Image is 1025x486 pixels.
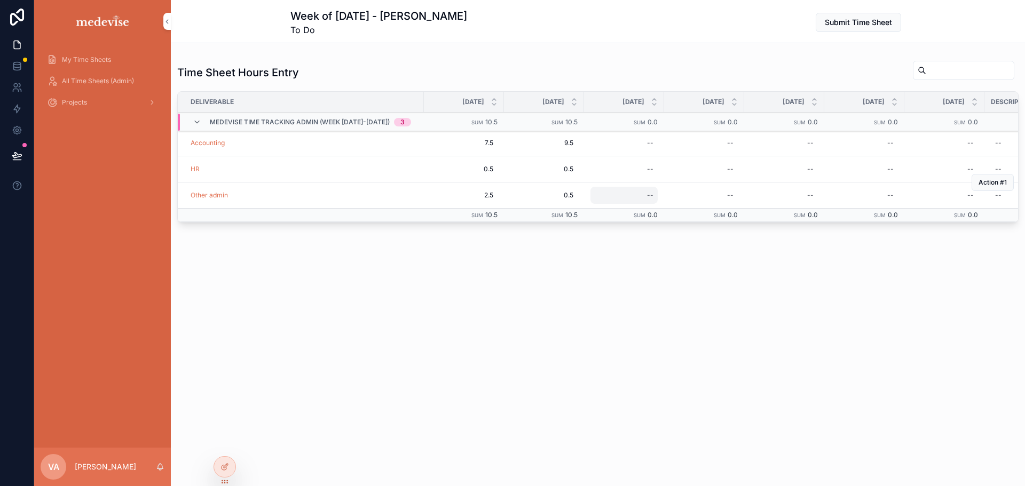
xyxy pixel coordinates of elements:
[807,165,814,173] div: --
[874,212,886,218] small: Sum
[191,139,225,147] a: Accounting
[62,98,87,107] span: Projects
[863,98,885,106] span: [DATE]
[435,165,493,173] span: 0.5
[515,191,573,200] span: 0.5
[727,139,734,147] div: --
[807,191,814,200] div: --
[943,98,965,106] span: [DATE]
[887,165,894,173] div: --
[808,211,818,219] span: 0.0
[191,98,234,106] span: Deliverable
[728,118,738,126] span: 0.0
[290,23,467,36] span: To Do
[967,191,974,200] div: --
[551,212,563,218] small: Sum
[400,118,405,126] div: 3
[647,191,653,200] div: --
[515,139,573,147] span: 9.5
[435,139,493,147] span: 7.5
[728,211,738,219] span: 0.0
[968,118,978,126] span: 0.0
[41,50,164,69] a: My Time Sheets
[1,51,20,70] iframe: Spotlight
[727,165,734,173] div: --
[471,212,483,218] small: Sum
[979,178,1007,187] span: Action #1
[647,139,653,147] div: --
[995,139,1002,147] div: --
[622,98,644,106] span: [DATE]
[703,98,724,106] span: [DATE]
[995,165,1002,173] div: --
[634,119,645,125] small: Sum
[75,461,136,472] p: [PERSON_NAME]
[191,165,200,173] a: HR
[471,119,483,125] small: Sum
[210,118,390,126] span: Medevise Time Tracking ADMIN (week [DATE]-[DATE])
[807,139,814,147] div: --
[794,212,806,218] small: Sum
[714,212,726,218] small: Sum
[41,71,164,91] a: All Time Sheets (Admin)
[794,119,806,125] small: Sum
[954,212,966,218] small: Sum
[485,118,498,126] span: 10.5
[648,211,658,219] span: 0.0
[874,119,886,125] small: Sum
[62,55,111,64] span: My Time Sheets
[648,118,658,126] span: 0.0
[808,118,818,126] span: 0.0
[435,191,493,200] span: 2.5
[967,139,974,147] div: --
[41,93,164,112] a: Projects
[48,460,59,473] span: VA
[816,13,901,32] button: Submit Time Sheet
[967,165,974,173] div: --
[542,98,564,106] span: [DATE]
[34,43,171,126] div: scrollable content
[565,118,578,126] span: 10.5
[462,98,484,106] span: [DATE]
[887,139,894,147] div: --
[191,191,228,200] a: Other admin
[972,174,1014,191] button: Action #1
[727,191,734,200] div: --
[647,165,653,173] div: --
[825,17,892,28] span: Submit Time Sheet
[565,211,578,219] span: 10.5
[783,98,805,106] span: [DATE]
[888,118,898,126] span: 0.0
[968,211,978,219] span: 0.0
[888,211,898,219] span: 0.0
[954,119,966,125] small: Sum
[74,13,131,30] img: App logo
[634,212,645,218] small: Sum
[887,191,894,200] div: --
[551,119,563,125] small: Sum
[290,9,467,23] h1: Week of [DATE] - [PERSON_NAME]
[62,77,134,85] span: All Time Sheets (Admin)
[995,191,1002,200] div: --
[485,211,498,219] span: 10.5
[714,119,726,125] small: Sum
[515,165,573,173] span: 0.5
[177,65,299,80] h1: Time Sheet Hours Entry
